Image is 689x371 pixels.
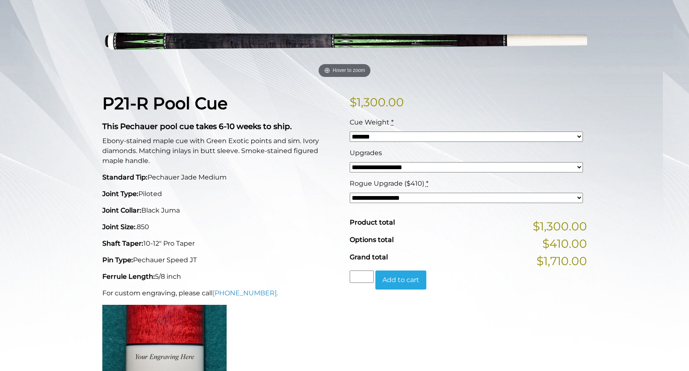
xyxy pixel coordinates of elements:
[102,288,340,298] p: For custom engraving, please call
[350,95,404,109] bdi: 1,300.00
[350,95,357,109] span: $
[102,273,155,280] strong: Ferrule Length:
[426,180,428,187] abbr: required
[542,235,587,252] span: $410.00
[102,239,143,247] strong: Shaft Taper:
[350,270,374,283] input: Product quantity
[102,206,340,215] p: Black Juma
[533,218,587,235] span: $1,300.00
[102,122,292,131] strong: This Pechauer pool cue takes 6-10 weeks to ship.
[213,289,278,297] a: [PHONE_NUMBER].
[102,256,133,264] strong: Pin Type:
[102,190,138,198] strong: Joint Type:
[537,252,587,270] span: $1,710.00
[350,253,388,261] span: Grand total
[350,236,394,244] span: Options total
[350,218,395,226] span: Product total
[102,222,340,232] p: .850
[102,206,141,214] strong: Joint Collar:
[350,149,382,157] span: Upgrades
[102,255,340,265] p: Pechauer Speed JT
[102,189,340,199] p: Piloted
[391,118,394,126] abbr: required
[102,173,147,181] strong: Standard Tip:
[350,180,424,187] span: Rogue Upgrade ($410)
[102,239,340,249] p: 10-12" Pro Taper
[102,272,340,282] p: 5/8 inch
[350,118,389,126] span: Cue Weight
[102,223,135,231] strong: Joint Size:
[375,270,426,290] button: Add to cart
[102,93,227,113] strong: P21-R Pool Cue
[102,136,340,166] p: Ebony-stained maple cue with Green Exotic points and sim. Ivory diamonds. Matching inlays in butt...
[102,172,340,182] p: Pechauer Jade Medium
